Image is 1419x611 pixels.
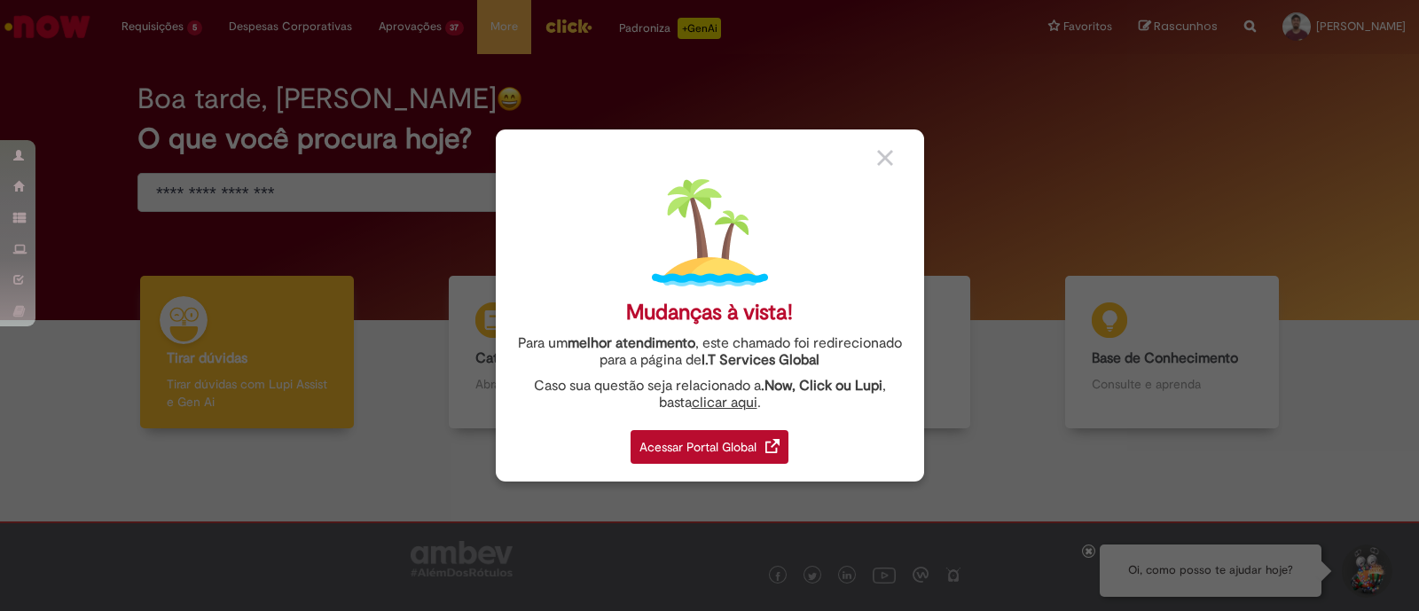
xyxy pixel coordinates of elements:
[702,341,819,369] a: I.T Services Global
[877,150,893,166] img: close_button_grey.png
[761,377,882,395] strong: .Now, Click ou Lupi
[509,378,911,411] div: Caso sua questão seja relacionado a , basta .
[631,420,788,464] a: Acessar Portal Global
[568,334,695,352] strong: melhor atendimento
[509,335,911,369] div: Para um , este chamado foi redirecionado para a página de
[626,300,793,325] div: Mudanças à vista!
[692,384,757,411] a: clicar aqui
[765,439,780,453] img: redirect_link.png
[652,175,768,291] img: island.png
[631,430,788,464] div: Acessar Portal Global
